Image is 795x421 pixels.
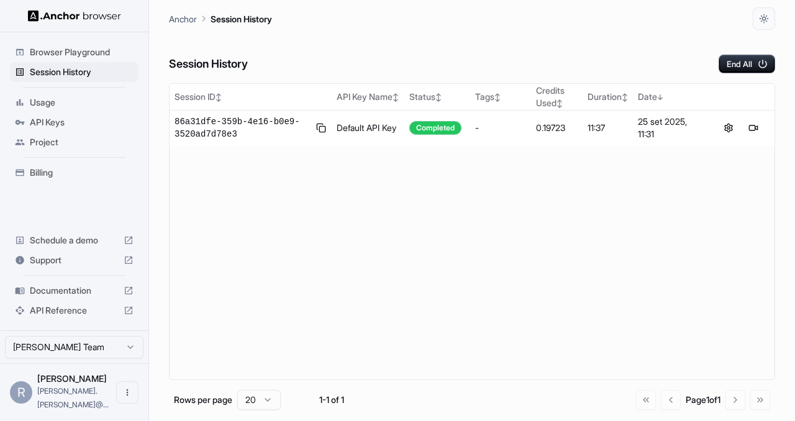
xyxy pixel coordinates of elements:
div: Session ID [175,91,327,103]
td: Default API Key [332,111,404,146]
div: 25 set 2025, 11:31 [638,115,702,140]
div: Tags [475,91,526,103]
span: Project [30,136,134,148]
span: Support [30,254,119,266]
p: Rows per page [174,394,232,406]
span: Schedule a demo [30,234,119,247]
div: Credits Used [536,84,578,109]
div: 11:37 [588,122,628,134]
div: Project [10,132,139,152]
div: Usage [10,93,139,112]
div: R [10,381,32,404]
span: API Keys [30,116,134,129]
button: End All [719,55,775,73]
button: Open menu [116,381,139,404]
div: Status [409,91,465,103]
span: Documentation [30,284,119,297]
div: Support [10,250,139,270]
div: API Keys [10,112,139,132]
div: Completed [409,121,461,135]
div: 0.19723 [536,122,578,134]
img: Anchor Logo [28,10,121,22]
span: ↓ [657,93,663,102]
div: Browser Playground [10,42,139,62]
span: Browser Playground [30,46,134,58]
span: ↕ [216,93,222,102]
span: ↕ [435,93,442,102]
h6: Session History [169,55,248,73]
span: ↕ [622,93,628,102]
span: raoul.scalise@ambrogio.tech [37,386,109,409]
p: Anchor [169,12,197,25]
div: - [475,122,526,134]
div: 1-1 of 1 [301,394,363,406]
div: Schedule a demo [10,230,139,250]
div: API Reference [10,301,139,320]
span: Session History [30,66,134,78]
span: ↕ [393,93,399,102]
div: Duration [588,91,628,103]
div: Page 1 of 1 [686,394,720,406]
nav: breadcrumb [169,12,272,25]
span: ↕ [494,93,501,102]
p: Session History [211,12,272,25]
span: Usage [30,96,134,109]
span: 86a31dfe-359b-4e16-b0e9-3520ad7d78e3 [175,115,311,140]
div: Billing [10,163,139,183]
div: Documentation [10,281,139,301]
span: Raoul Scalise [37,373,107,384]
span: ↕ [556,99,563,108]
div: API Key Name [337,91,399,103]
div: Date [638,91,702,103]
span: Billing [30,166,134,179]
span: API Reference [30,304,119,317]
div: Session History [10,62,139,82]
